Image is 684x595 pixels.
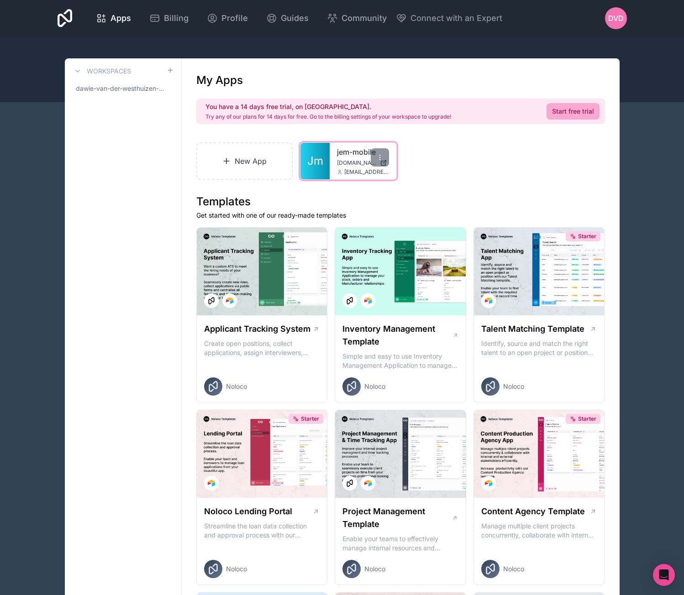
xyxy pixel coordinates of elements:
span: Noloco [503,564,524,574]
p: Get started with one of our ready-made templates [196,211,605,220]
p: Identify, source and match the right talent to an open project or position with our Talent Matchi... [481,339,597,357]
img: Airtable Logo [485,480,492,487]
h3: Workspaces [87,67,131,76]
a: Billing [142,8,196,28]
span: Starter [578,415,596,423]
span: dawie-van-der-westhuizen-workspace [76,84,167,93]
h1: Inventory Management Template [342,323,452,348]
h1: Project Management Template [342,505,452,531]
h1: Talent Matching Template [481,323,584,335]
img: Airtable Logo [364,480,372,487]
p: Enable your teams to effectively manage internal resources and execute client projects on time. [342,534,458,553]
span: Noloco [364,382,385,391]
a: Workspaces [72,66,131,77]
span: Noloco [364,564,385,574]
a: Community [320,8,394,28]
img: Airtable Logo [208,480,215,487]
h1: My Apps [196,73,243,88]
h1: Templates [196,194,605,209]
button: Connect with an Expert [396,12,502,25]
p: Create open positions, collect applications, assign interviewers, centralise candidate feedback a... [204,339,320,357]
a: Profile [200,8,255,28]
span: Noloco [226,564,247,574]
span: Billing [164,12,189,25]
img: Airtable Logo [364,297,372,304]
a: jem-mobile [337,146,389,157]
h1: Noloco Lending Portal [204,505,292,518]
span: Noloco [503,382,524,391]
h1: Content Agency Template [481,505,585,518]
a: [DOMAIN_NAME] [337,159,389,167]
div: Open Intercom Messenger [653,564,675,586]
span: [DOMAIN_NAME] [337,159,376,167]
span: Apps [110,12,131,25]
img: Airtable Logo [485,297,492,304]
span: Connect with an Expert [410,12,502,25]
h2: You have a 14 days free trial, on [GEOGRAPHIC_DATA]. [205,102,451,111]
p: Manage multiple client projects concurrently, collaborate with internal and external stakeholders... [481,522,597,540]
span: Profile [221,12,248,25]
a: Start free trial [547,103,600,120]
span: Starter [578,233,596,240]
span: Dvd [608,13,624,24]
h1: Applicant Tracking System [204,323,310,335]
span: Jm [307,154,323,168]
span: Noloco [226,382,247,391]
a: Jm [300,143,330,179]
span: Guides [281,12,309,25]
a: Guides [259,8,316,28]
p: Simple and easy to use Inventory Management Application to manage your stock, orders and Manufact... [342,352,458,370]
img: Airtable Logo [226,297,233,304]
span: Community [342,12,387,25]
a: New App [196,142,293,180]
p: Streamline the loan data collection and approval process with our Lending Portal template. [204,522,320,540]
a: dawie-van-der-westhuizen-workspace [72,80,174,97]
p: Try any of our plans for 14 days for free. Go to the billing settings of your workspace to upgrade! [205,113,451,120]
span: Starter [301,415,319,423]
span: [EMAIL_ADDRESS][DOMAIN_NAME] [344,168,389,176]
a: Apps [89,8,138,28]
